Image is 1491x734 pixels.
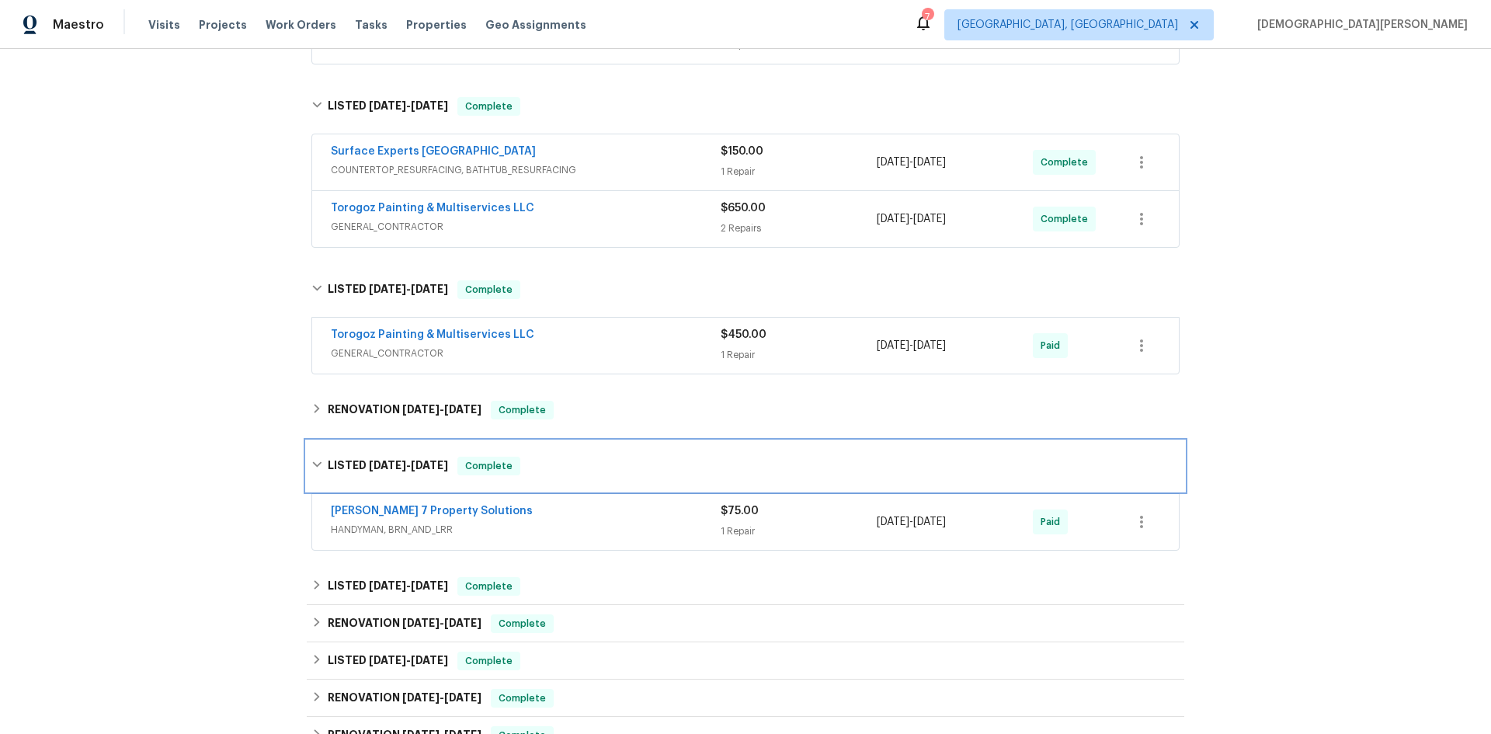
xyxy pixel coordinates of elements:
[331,203,534,214] a: Torogoz Painting & Multiservices LLC
[721,329,766,340] span: $450.00
[402,617,481,628] span: -
[369,655,448,666] span: -
[307,391,1184,429] div: RENOVATION [DATE]-[DATE]Complete
[331,506,533,517] a: [PERSON_NAME] 7 Property Solutions
[721,506,759,517] span: $75.00
[355,19,388,30] span: Tasks
[402,692,440,703] span: [DATE]
[485,17,586,33] span: Geo Assignments
[328,401,481,419] h6: RENOVATION
[877,340,909,351] span: [DATE]
[148,17,180,33] span: Visits
[328,689,481,708] h6: RENOVATION
[877,157,909,168] span: [DATE]
[328,577,448,596] h6: LISTED
[877,211,946,227] span: -
[1041,338,1066,353] span: Paid
[402,617,440,628] span: [DATE]
[877,514,946,530] span: -
[1041,155,1094,170] span: Complete
[913,340,946,351] span: [DATE]
[369,100,406,111] span: [DATE]
[721,146,763,157] span: $150.00
[369,284,406,294] span: [DATE]
[459,99,519,114] span: Complete
[328,457,448,475] h6: LISTED
[406,17,467,33] span: Properties
[721,221,877,236] div: 2 Repairs
[328,652,448,670] h6: LISTED
[1251,17,1468,33] span: [DEMOGRAPHIC_DATA][PERSON_NAME]
[492,616,552,631] span: Complete
[922,9,933,25] div: 7
[331,522,721,537] span: HANDYMAN, BRN_AND_LRR
[877,214,909,224] span: [DATE]
[444,692,481,703] span: [DATE]
[307,568,1184,605] div: LISTED [DATE]-[DATE]Complete
[328,280,448,299] h6: LISTED
[1041,211,1094,227] span: Complete
[877,155,946,170] span: -
[307,441,1184,491] div: LISTED [DATE]-[DATE]Complete
[369,100,448,111] span: -
[307,605,1184,642] div: RENOVATION [DATE]-[DATE]Complete
[199,17,247,33] span: Projects
[331,219,721,235] span: GENERAL_CONTRACTOR
[53,17,104,33] span: Maestro
[913,517,946,527] span: [DATE]
[331,346,721,361] span: GENERAL_CONTRACTOR
[877,517,909,527] span: [DATE]
[307,82,1184,131] div: LISTED [DATE]-[DATE]Complete
[411,460,448,471] span: [DATE]
[721,164,877,179] div: 1 Repair
[402,692,481,703] span: -
[444,617,481,628] span: [DATE]
[459,653,519,669] span: Complete
[328,97,448,116] h6: LISTED
[411,580,448,591] span: [DATE]
[958,17,1178,33] span: [GEOGRAPHIC_DATA], [GEOGRAPHIC_DATA]
[402,404,481,415] span: -
[444,404,481,415] span: [DATE]
[721,347,877,363] div: 1 Repair
[331,162,721,178] span: COUNTERTOP_RESURFACING, BATHTUB_RESURFACING
[331,146,536,157] a: Surface Experts [GEOGRAPHIC_DATA]
[411,284,448,294] span: [DATE]
[307,265,1184,315] div: LISTED [DATE]-[DATE]Complete
[307,680,1184,717] div: RENOVATION [DATE]-[DATE]Complete
[331,329,534,340] a: Torogoz Painting & Multiservices LLC
[459,282,519,297] span: Complete
[369,580,448,591] span: -
[307,642,1184,680] div: LISTED [DATE]-[DATE]Complete
[369,460,406,471] span: [DATE]
[328,614,481,633] h6: RENOVATION
[492,691,552,706] span: Complete
[721,524,877,539] div: 1 Repair
[402,404,440,415] span: [DATE]
[877,338,946,353] span: -
[411,100,448,111] span: [DATE]
[913,214,946,224] span: [DATE]
[369,460,448,471] span: -
[411,655,448,666] span: [DATE]
[369,655,406,666] span: [DATE]
[721,203,766,214] span: $650.00
[459,458,519,474] span: Complete
[369,580,406,591] span: [DATE]
[266,17,336,33] span: Work Orders
[913,157,946,168] span: [DATE]
[369,284,448,294] span: -
[492,402,552,418] span: Complete
[459,579,519,594] span: Complete
[1041,514,1066,530] span: Paid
